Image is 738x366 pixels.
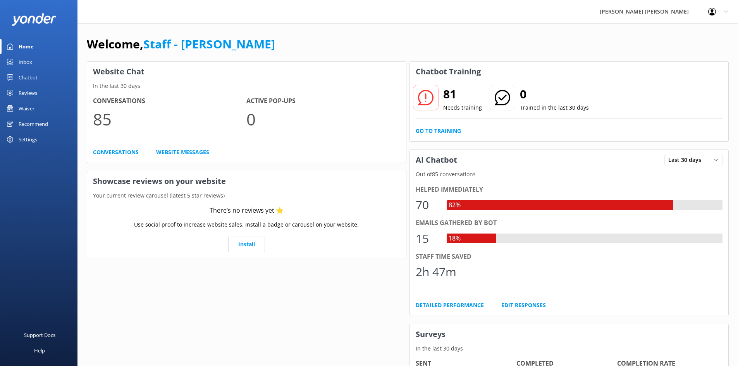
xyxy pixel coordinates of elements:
a: Go to Training [416,127,461,135]
div: 82% [447,200,463,210]
div: Inbox [19,54,32,70]
div: 15 [416,229,439,248]
div: There’s no reviews yet ⭐ [210,206,284,216]
div: Home [19,39,34,54]
p: In the last 30 days [410,344,729,353]
p: Trained in the last 30 days [520,103,589,112]
h3: Website Chat [87,62,406,82]
div: Staff time saved [416,252,723,262]
a: Website Messages [156,148,209,156]
a: Install [228,237,265,252]
h3: Chatbot Training [410,62,487,82]
div: Help [34,343,45,358]
p: Out of 85 conversations [410,170,729,179]
span: Last 30 days [668,156,706,164]
h4: Conversations [93,96,246,106]
h1: Welcome, [87,35,275,53]
div: Helped immediately [416,185,723,195]
div: Settings [19,132,37,147]
div: 2h 47m [416,263,456,281]
img: yonder-white-logo.png [12,13,56,26]
div: Waiver [19,101,34,116]
h2: 0 [520,85,589,103]
div: Recommend [19,116,48,132]
div: 70 [416,196,439,214]
a: Detailed Performance [416,301,484,309]
div: Support Docs [24,327,55,343]
div: Chatbot [19,70,38,85]
p: Use social proof to increase website sales. Install a badge or carousel on your website. [134,220,359,229]
p: Your current review carousel (latest 5 star reviews) [87,191,406,200]
p: 0 [246,106,400,132]
h3: AI Chatbot [410,150,463,170]
a: Staff - [PERSON_NAME] [143,36,275,52]
a: Edit Responses [501,301,546,309]
p: 85 [93,106,246,132]
h3: Showcase reviews on your website [87,171,406,191]
h4: Active Pop-ups [246,96,400,106]
div: Emails gathered by bot [416,218,723,228]
a: Conversations [93,148,139,156]
div: Reviews [19,85,37,101]
p: Needs training [443,103,482,112]
p: In the last 30 days [87,82,406,90]
h2: 81 [443,85,482,103]
div: 18% [447,234,463,244]
h3: Surveys [410,324,729,344]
